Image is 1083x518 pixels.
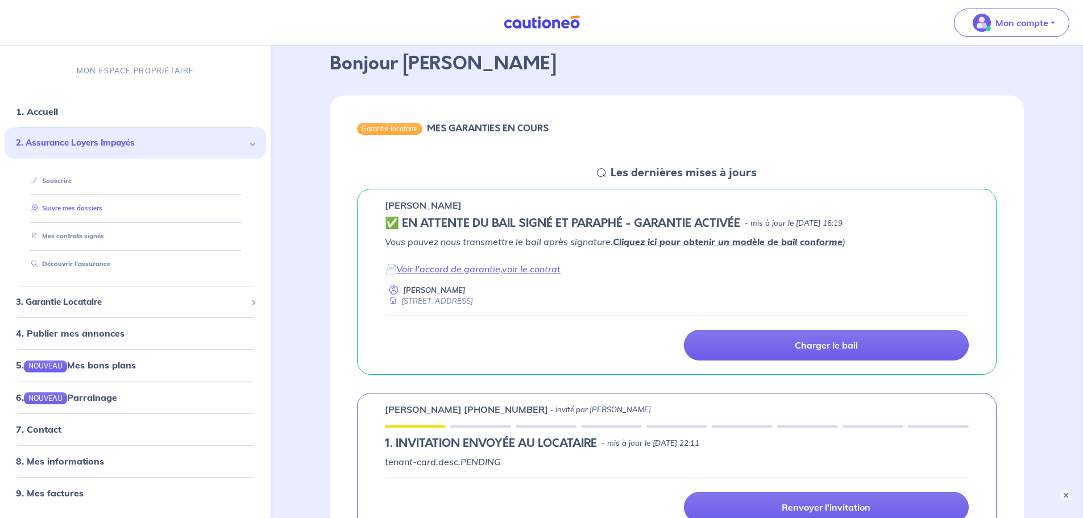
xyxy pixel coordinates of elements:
[613,236,843,247] a: Cliquez ici pour obtenir un modèle de bail conforme
[5,418,266,441] div: 7. Contact
[385,217,740,230] h5: ✅️️️ EN ATTENTE DU BAIL SIGNÉ ET PARAPHÉ - GARANTIE ACTIVÉE
[502,263,561,275] a: voir le contrat
[385,198,462,212] p: [PERSON_NAME]
[16,106,58,117] a: 1. Accueil
[1060,490,1072,501] button: ×
[385,236,845,247] em: Vous pouvez nous transmettre le bail après signature. )
[5,386,266,409] div: 6.NOUVEAUParrainage
[27,232,104,240] a: Mes contrats signés
[385,263,561,275] em: 📄 ,
[611,166,757,180] h5: Les dernières mises à jours
[385,437,597,450] h5: 1.︎ INVITATION ENVOYÉE AU LOCATAIRE
[5,100,266,123] div: 1. Accueil
[385,296,473,306] div: [STREET_ADDRESS]
[5,354,266,376] div: 5.NOUVEAUMes bons plans
[77,65,194,76] p: MON ESPACE PROPRIÉTAIRE
[385,437,969,450] div: state: PENDING, Context: IN-LANDLORD
[27,177,72,185] a: Souscrire
[27,260,110,268] a: Découvrir l'assurance
[385,403,548,416] p: [PERSON_NAME] [PHONE_NUMBER]
[27,205,102,213] a: Suivre mes dossiers
[995,16,1048,30] p: Mon compte
[16,392,117,403] a: 6.NOUVEAUParrainage
[385,455,969,469] p: tenant-card.desc.PENDING
[16,328,125,339] a: 4. Publier mes annonces
[16,424,61,435] a: 7. Contact
[5,450,266,473] div: 8. Mes informations
[954,9,1069,37] button: illu_account_valid_menu.svgMon compte
[396,263,500,275] a: Voir l'accord de garantie
[684,330,969,360] a: Charger le bail
[357,123,422,134] div: Garantie locataire
[16,296,246,309] span: 3. Garantie Locataire
[5,291,266,313] div: 3. Garantie Locataire
[16,136,246,150] span: 2. Assurance Loyers Impayés
[18,255,252,273] div: Découvrir l'assurance
[18,172,252,190] div: Souscrire
[745,218,843,229] p: - mis à jour le [DATE] 16:19
[5,127,266,159] div: 2. Assurance Loyers Impayés
[601,438,699,449] p: - mis à jour le [DATE] 22:11
[5,322,266,345] div: 4. Publier mes annonces
[427,123,549,134] h6: MES GARANTIES EN COURS
[16,455,104,467] a: 8. Mes informations
[550,404,651,416] p: - invité par [PERSON_NAME]
[973,14,991,32] img: illu_account_valid_menu.svg
[795,339,858,351] p: Charger le bail
[499,15,584,30] img: Cautioneo
[385,217,969,230] div: state: CONTRACT-SIGNED, Context: IN-LANDLORD,IS-GL-CAUTION-IN-LANDLORD
[330,50,1024,77] p: Bonjour [PERSON_NAME]
[18,227,252,246] div: Mes contrats signés
[403,285,466,296] p: [PERSON_NAME]
[18,200,252,218] div: Suivre mes dossiers
[16,359,136,371] a: 5.NOUVEAUMes bons plans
